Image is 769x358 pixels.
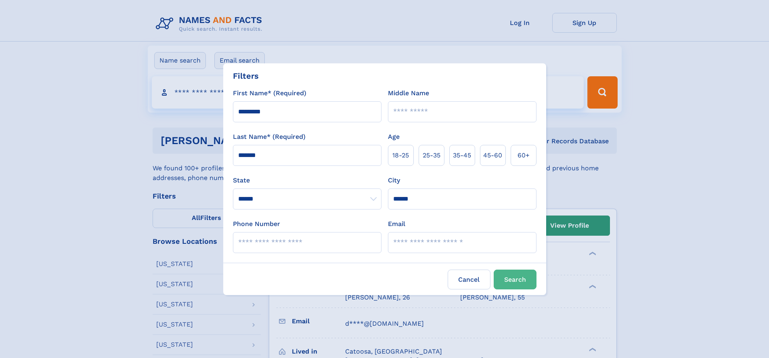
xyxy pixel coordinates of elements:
[494,270,536,289] button: Search
[388,132,400,142] label: Age
[483,151,502,160] span: 45‑60
[388,219,405,229] label: Email
[518,151,530,160] span: 60+
[233,88,306,98] label: First Name* (Required)
[388,176,400,185] label: City
[448,270,490,289] label: Cancel
[233,219,280,229] label: Phone Number
[233,176,381,185] label: State
[388,88,429,98] label: Middle Name
[423,151,440,160] span: 25‑35
[392,151,409,160] span: 18‑25
[233,70,259,82] div: Filters
[233,132,306,142] label: Last Name* (Required)
[453,151,471,160] span: 35‑45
